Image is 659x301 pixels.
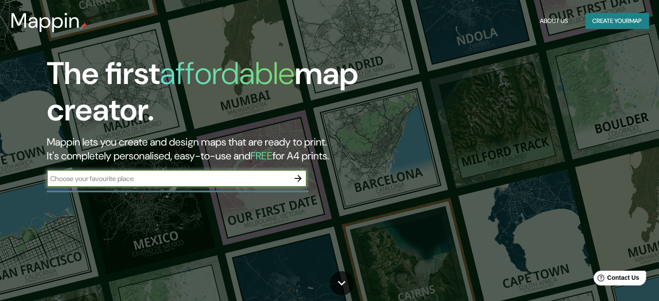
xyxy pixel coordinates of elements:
h1: The first map creator. [47,55,377,135]
button: About Us [536,13,571,29]
h3: Mappin [10,9,80,33]
h1: affordable [160,53,295,94]
img: mappin-pin [80,23,87,29]
button: Create yourmap [585,13,649,29]
input: Choose your favourite place [47,174,289,184]
h2: Mappin lets you create and design maps that are ready to print. It's completely personalised, eas... [47,135,377,163]
iframe: Help widget launcher [582,267,649,291]
h5: FREE [250,149,273,162]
